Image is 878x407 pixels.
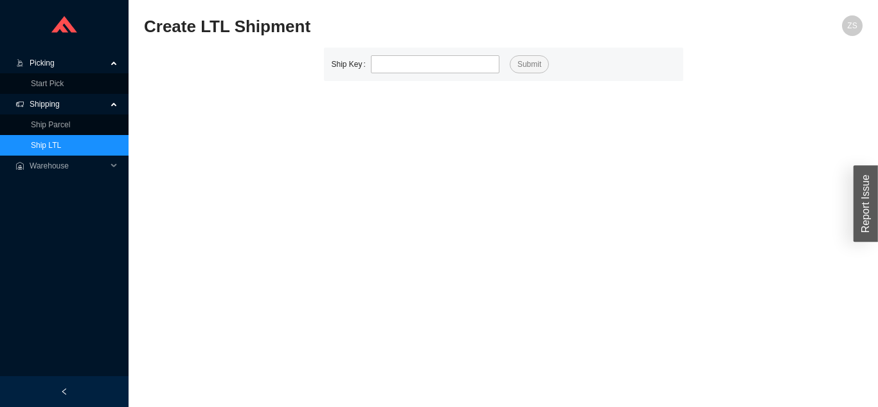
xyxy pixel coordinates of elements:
[510,55,549,73] button: Submit
[30,156,107,176] span: Warehouse
[31,79,64,88] a: Start Pick
[60,388,68,395] span: left
[332,55,371,73] label: Ship Key
[30,94,107,114] span: Shipping
[31,120,70,129] a: Ship Parcel
[144,15,683,38] h2: Create LTL Shipment
[30,53,107,73] span: Picking
[847,15,857,36] span: ZS
[31,141,61,150] a: Ship LTL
